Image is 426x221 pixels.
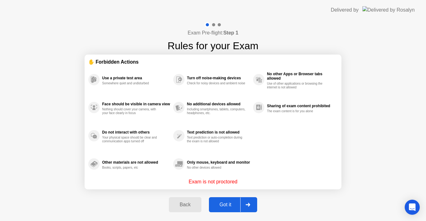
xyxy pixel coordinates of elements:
[187,76,250,80] div: Turn off noise-making devices
[169,197,201,212] button: Back
[187,136,246,143] div: Text prediction or auto-completion during the exam is not allowed
[187,108,246,115] div: Including smartphones, tablets, computers, headphones, etc.
[102,102,170,106] div: Face should be visible in camera view
[267,109,326,113] div: The exam content is for you alone
[267,72,335,81] div: No other Apps or Browser tabs allowed
[362,6,415,13] img: Delivered by Rosalyn
[187,102,250,106] div: No additional devices allowed
[102,76,170,80] div: Use a private test area
[102,108,161,115] div: Nothing should cover your camera, with your face clearly in focus
[171,202,199,208] div: Back
[189,178,237,186] p: Exam is not proctored
[168,38,258,53] h1: Rules for your Exam
[102,82,161,85] div: Somewhere quiet and undisturbed
[267,82,326,89] div: Use of other applications or browsing the internet is not allowed
[211,202,240,208] div: Got it
[223,30,238,35] b: Step 1
[188,29,238,37] h4: Exam Pre-flight:
[209,197,257,212] button: Got it
[405,200,420,215] div: Open Intercom Messenger
[187,82,246,85] div: Check for noisy devices and ambient noise
[187,160,250,165] div: Only mouse, keyboard and monitor
[267,104,335,108] div: Sharing of exam content prohibited
[187,166,246,170] div: No other devices allowed
[102,166,161,170] div: Books, scripts, papers, etc
[88,58,338,66] div: ✋ Forbidden Actions
[102,136,161,143] div: Your physical space should be clear and communication apps turned off
[187,130,250,134] div: Text prediction is not allowed
[102,130,170,134] div: Do not interact with others
[102,160,170,165] div: Other materials are not allowed
[331,6,359,14] div: Delivered by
